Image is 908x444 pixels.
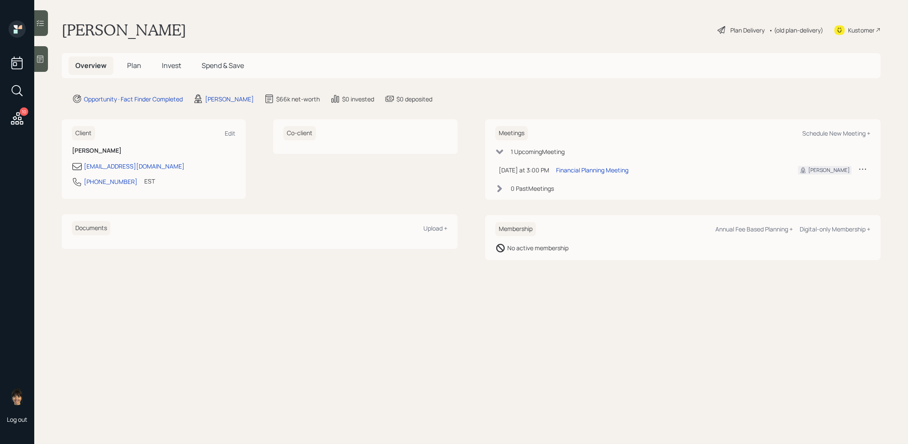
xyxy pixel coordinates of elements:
[202,61,244,70] span: Spend & Save
[72,126,95,140] h6: Client
[423,224,447,232] div: Upload +
[283,126,316,140] h6: Co-client
[715,225,793,233] div: Annual Fee Based Planning +
[127,61,141,70] span: Plan
[205,95,254,104] div: [PERSON_NAME]
[511,147,565,156] div: 1 Upcoming Meeting
[72,221,110,235] h6: Documents
[84,177,137,186] div: [PHONE_NUMBER]
[75,61,107,70] span: Overview
[62,21,186,39] h1: [PERSON_NAME]
[9,388,26,405] img: treva-nostdahl-headshot.png
[848,26,875,35] div: Kustomer
[730,26,765,35] div: Plan Delivery
[800,225,870,233] div: Digital-only Membership +
[507,243,569,252] div: No active membership
[769,26,823,35] div: • (old plan-delivery)
[84,162,185,171] div: [EMAIL_ADDRESS][DOMAIN_NAME]
[495,222,536,236] h6: Membership
[499,166,549,175] div: [DATE] at 3:00 PM
[72,147,235,154] h6: [PERSON_NAME]
[276,95,320,104] div: $66k net-worth
[84,95,183,104] div: Opportunity · Fact Finder Completed
[144,177,155,186] div: EST
[556,166,628,175] div: Financial Planning Meeting
[495,126,528,140] h6: Meetings
[808,166,850,174] div: [PERSON_NAME]
[511,184,554,193] div: 0 Past Meeting s
[802,129,870,137] div: Schedule New Meeting +
[396,95,432,104] div: $0 deposited
[7,415,27,423] div: Log out
[162,61,181,70] span: Invest
[20,107,28,116] div: 10
[225,129,235,137] div: Edit
[342,95,374,104] div: $0 invested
